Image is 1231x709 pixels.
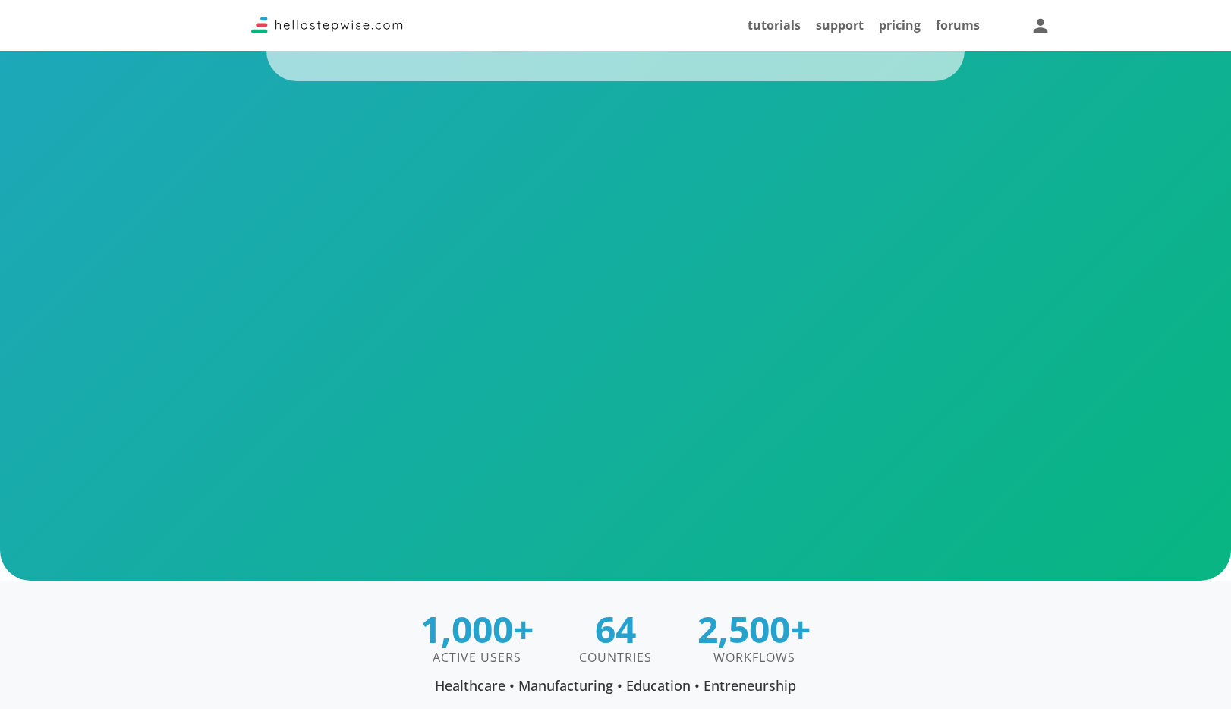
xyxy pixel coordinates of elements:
[879,17,921,33] a: pricing
[251,20,403,37] a: Stepwise
[420,611,534,648] span: 1,000+
[748,17,801,33] a: tutorials
[433,651,521,663] span: Active Users
[713,651,795,663] span: Workflows
[595,611,636,648] span: 64
[251,17,403,33] img: Logo
[936,17,980,33] a: forums
[816,17,864,33] a: support
[697,611,811,648] span: 2,500+
[579,651,652,663] span: Countries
